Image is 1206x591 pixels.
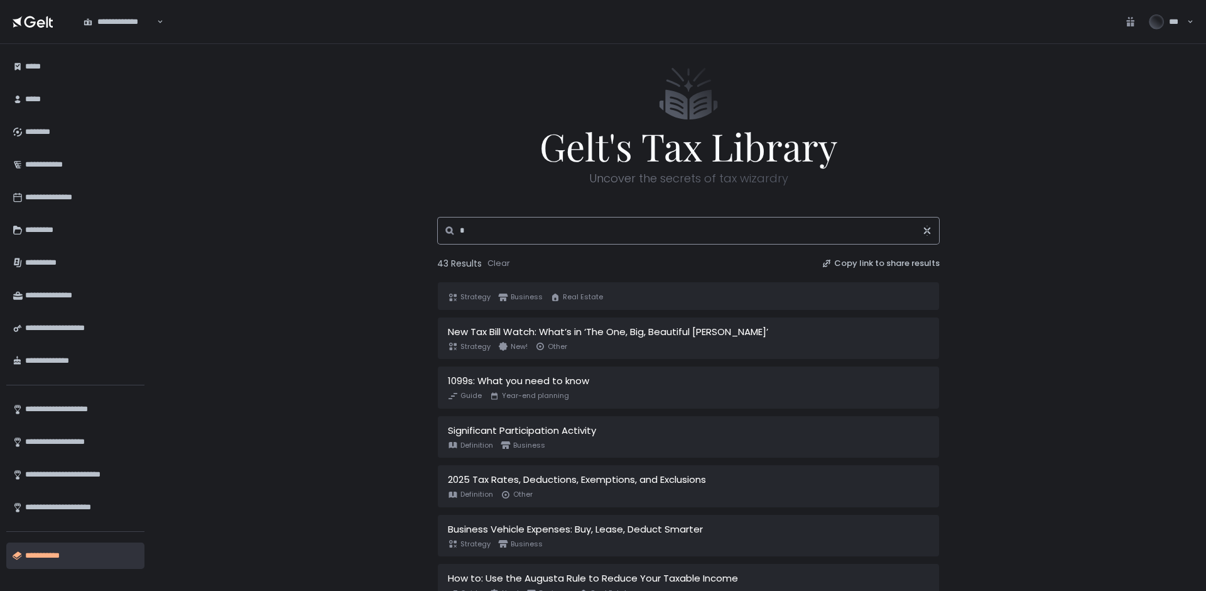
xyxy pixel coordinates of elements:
[487,258,510,269] div: Clear
[155,16,156,28] input: Search for option
[498,292,543,302] span: Business
[448,539,491,549] span: Strategy
[448,522,929,537] div: Business Vehicle Expenses: Buy, Lease, Deduct Smarter
[448,473,929,487] div: 2025 Tax Rates, Deductions, Exemptions, and Exclusions
[448,424,929,438] div: Significant Participation Activity
[448,292,491,302] span: Strategy
[487,257,511,270] button: Clear
[498,341,528,351] span: New!
[448,440,493,450] span: Definition
[550,292,603,302] span: Real Estate
[822,258,940,269] button: Copy link to share results
[437,257,482,270] span: 43 Results
[448,341,491,351] span: Strategy
[501,490,533,500] span: Other
[498,539,543,549] span: Business
[75,9,163,35] div: Search for option
[397,127,980,165] span: Gelt's Tax Library
[448,325,929,340] div: New Tax Bill Watch: What’s in ‘The One, Big, Beautiful [PERSON_NAME]’
[448,490,493,500] span: Definition
[448,374,929,389] div: 1099s: What you need to know
[501,440,545,450] span: Business
[448,391,482,401] span: Guide
[589,170,788,187] span: Uncover the secrets of tax wizardry
[489,391,569,401] span: Year-end planning
[448,572,929,586] div: How to: Use the Augusta Rule to Reduce Your Taxable Income
[535,341,567,351] span: Other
